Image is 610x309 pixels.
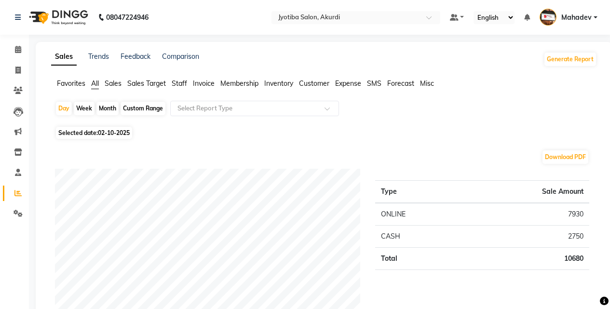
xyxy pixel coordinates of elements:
[544,53,596,66] button: Generate Report
[74,102,95,115] div: Week
[105,79,122,88] span: Sales
[375,181,462,203] th: Type
[299,79,329,88] span: Customer
[96,102,119,115] div: Month
[264,79,293,88] span: Inventory
[56,102,72,115] div: Day
[462,203,589,226] td: 7930
[121,102,165,115] div: Custom Range
[542,150,588,164] button: Download PDF
[56,127,132,139] span: Selected date:
[127,79,166,88] span: Sales Target
[220,79,258,88] span: Membership
[375,226,462,248] td: CASH
[98,129,130,136] span: 02-10-2025
[121,52,150,61] a: Feedback
[540,9,556,26] img: Mahadev
[462,248,589,270] td: 10680
[193,79,215,88] span: Invoice
[375,203,462,226] td: ONLINE
[335,79,361,88] span: Expense
[561,13,592,23] span: Mahadev
[57,79,85,88] span: Favorites
[420,79,434,88] span: Misc
[367,79,381,88] span: SMS
[25,4,91,31] img: logo
[375,248,462,270] td: Total
[106,4,149,31] b: 08047224946
[91,79,99,88] span: All
[387,79,414,88] span: Forecast
[162,52,199,61] a: Comparison
[462,226,589,248] td: 2750
[462,181,589,203] th: Sale Amount
[51,48,77,66] a: Sales
[88,52,109,61] a: Trends
[172,79,187,88] span: Staff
